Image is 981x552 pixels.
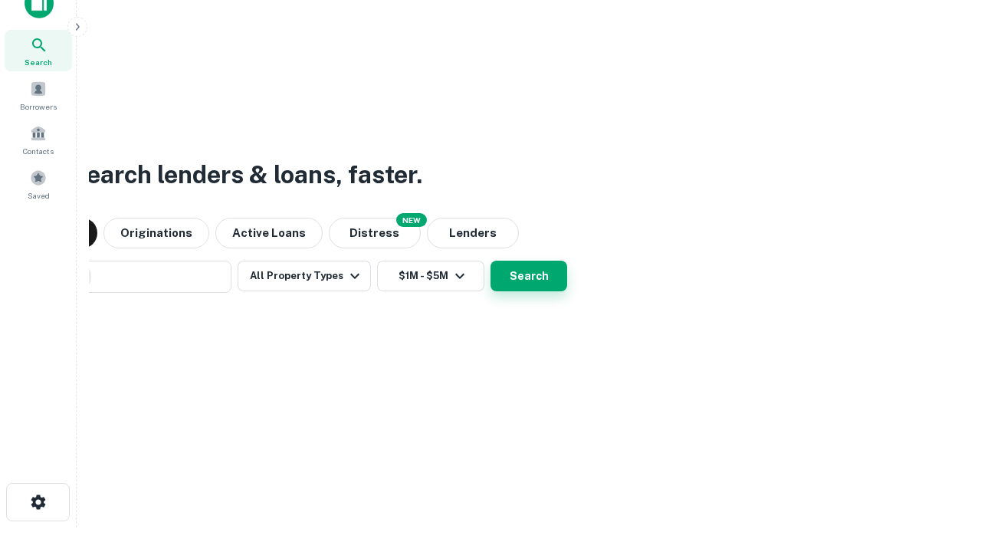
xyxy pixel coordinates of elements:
button: Active Loans [215,218,323,248]
button: All Property Types [238,261,371,291]
button: $1M - $5M [377,261,484,291]
a: Saved [5,163,72,205]
span: Contacts [23,145,54,157]
div: NEW [396,213,427,227]
button: Lenders [427,218,519,248]
a: Borrowers [5,74,72,116]
a: Search [5,30,72,71]
span: Saved [28,189,50,202]
button: Originations [103,218,209,248]
button: Search [490,261,567,291]
button: Search distressed loans with lien and other non-mortgage details. [329,218,421,248]
a: Contacts [5,119,72,160]
iframe: Chat Widget [904,429,981,503]
span: Borrowers [20,100,57,113]
span: Search [25,56,52,68]
h3: Search lenders & loans, faster. [70,156,422,193]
